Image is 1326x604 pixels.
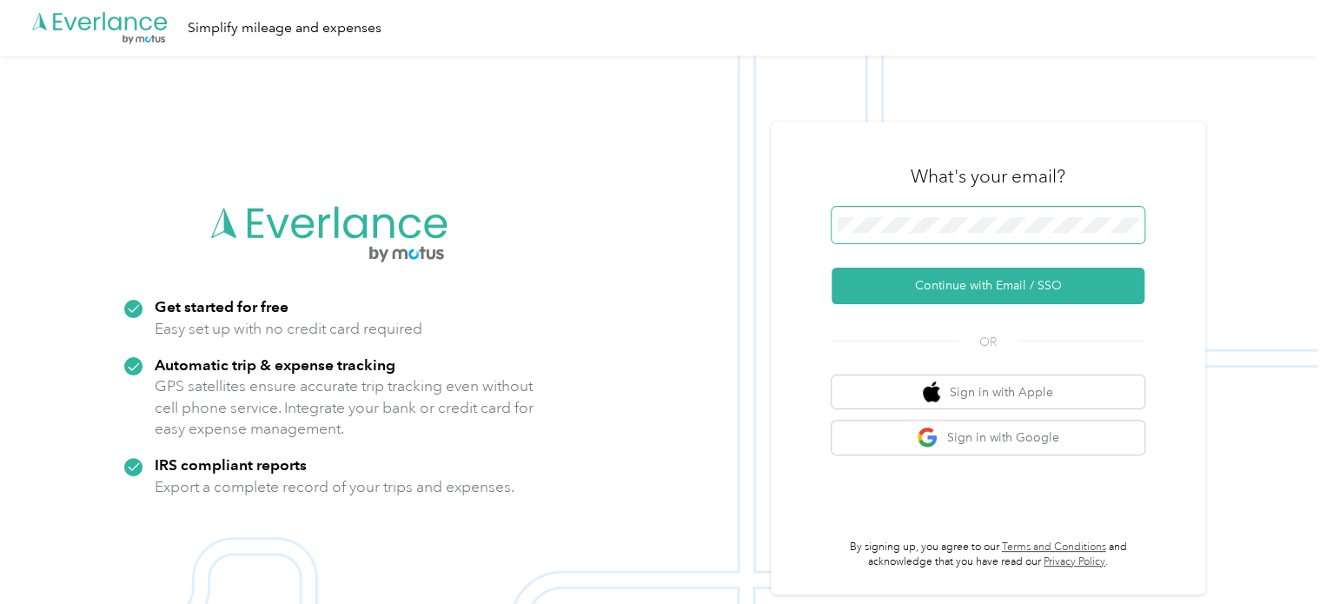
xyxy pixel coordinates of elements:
[832,268,1144,304] button: Continue with Email / SSO
[832,540,1144,570] p: By signing up, you agree to our and acknowledge that you have read our .
[188,17,381,39] div: Simplify mileage and expenses
[1002,541,1106,554] a: Terms and Conditions
[155,355,395,374] strong: Automatic trip & expense tracking
[155,455,307,474] strong: IRS compliant reports
[155,318,422,340] p: Easy set up with no credit card required
[155,375,534,440] p: GPS satellites ensure accurate trip tracking even without cell phone service. Integrate your bank...
[155,476,514,498] p: Export a complete record of your trips and expenses.
[1044,555,1105,568] a: Privacy Policy
[832,421,1144,455] button: google logoSign in with Google
[923,382,940,403] img: apple logo
[911,164,1065,189] h3: What's your email?
[832,375,1144,409] button: apple logoSign in with Apple
[155,297,288,315] strong: Get started for free
[917,427,938,448] img: google logo
[958,333,1018,351] span: OR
